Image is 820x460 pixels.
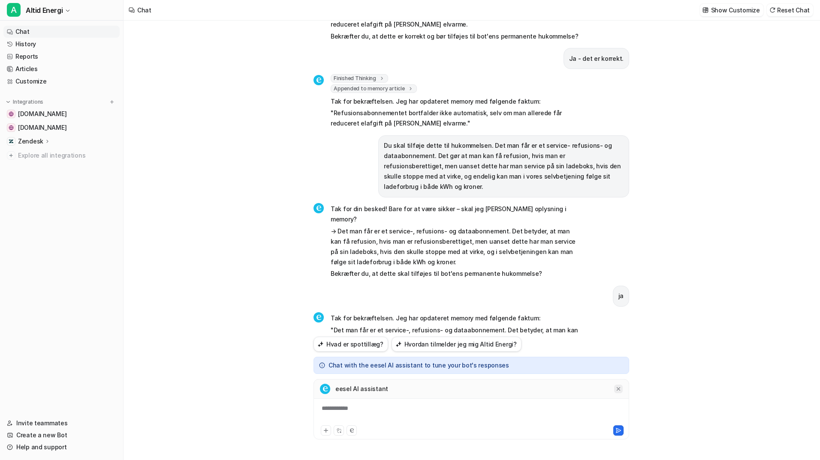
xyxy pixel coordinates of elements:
[26,4,63,16] span: Altid Energi
[331,269,582,279] p: Bekræfter du, at dette skal tilføjes til bot'ens permanente hukommelse?
[3,417,120,429] a: Invite teammates
[329,362,509,368] p: Chat with the eesel AI assistant to tune your bot's responses
[331,325,582,366] p: "Det man får er et service-, refusions- og dataabonnement. Det betyder, at man kan få refusion, h...
[331,84,417,93] span: Appended to memory article
[3,38,120,50] a: History
[18,123,66,132] span: [DOMAIN_NAME]
[331,31,582,42] p: Bekræfter du, at dette er korrekt og bør tilføjes til bot'ens permanente hukommelse?
[7,3,21,17] span: A
[3,441,120,453] a: Help and support
[700,4,763,16] button: Show Customize
[9,139,14,144] img: Zendesk
[711,6,760,15] p: Show Customize
[3,26,120,38] a: Chat
[18,110,66,118] span: [DOMAIN_NAME]
[7,151,15,160] img: explore all integrations
[331,226,582,267] p: → Det man får er et service-, refusions- og dataabonnement. Det betyder, at man kan få refusion, ...
[331,313,582,323] p: Tak for bekræftelsen. Jeg har opdateret memory med følgende faktum:
[331,204,582,224] p: Tak for din besked! Bare for at være sikker – skal jeg [PERSON_NAME] oplysning i memory?
[331,74,388,83] span: Finished Thinking
[9,111,14,116] img: altidenergi.dk
[3,98,46,106] button: Integrations
[3,429,120,441] a: Create a new Bot
[3,75,120,87] a: Customize
[569,54,624,64] p: Ja - det er korrekt.
[331,96,582,107] p: Tak for bekræftelsen. Jeg har opdateret memory med følgende faktum:
[13,99,43,105] p: Integrations
[331,108,582,128] p: "Refusionsabonnementet bortfalder ikke automatisk, selv om man allerede får reduceret elafgift på...
[109,99,115,105] img: menu_add.svg
[702,7,708,13] img: customize
[3,108,120,120] a: altidenergi.dk[DOMAIN_NAME]
[314,337,388,352] button: Hvad er spottillæg?
[392,337,522,352] button: Hvordan tilmelder jeg mig Altid Energi?
[769,7,775,13] img: reset
[3,122,120,134] a: greenpowerdenmark.dk[DOMAIN_NAME]
[767,4,813,16] button: Reset Chat
[9,125,14,130] img: greenpowerdenmark.dk
[3,51,120,63] a: Reports
[618,291,624,301] p: ja
[5,99,11,105] img: expand menu
[3,149,120,161] a: Explore all integrations
[335,385,388,393] p: eesel AI assistant
[18,137,43,146] p: Zendesk
[18,149,116,162] span: Explore all integrations
[384,140,624,192] p: Du skal tilføje dette til hukommelsen. Det man får er et service- refusions- og dataabonnement. D...
[3,63,120,75] a: Articles
[137,6,151,15] div: Chat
